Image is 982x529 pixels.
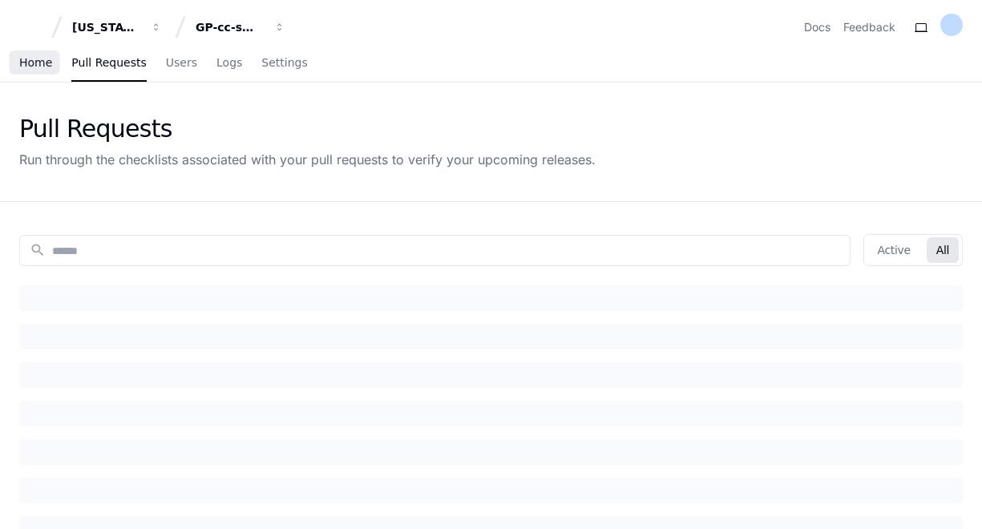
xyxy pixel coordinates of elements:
[19,58,52,67] span: Home
[927,237,959,263] button: All
[72,19,141,35] div: [US_STATE] Pacific
[867,237,919,263] button: Active
[216,58,242,67] span: Logs
[30,242,46,258] mat-icon: search
[196,19,265,35] div: GP-cc-sml-apps
[166,58,197,67] span: Users
[71,58,146,67] span: Pull Requests
[216,45,242,82] a: Logs
[843,19,895,35] button: Feedback
[189,13,292,42] button: GP-cc-sml-apps
[166,45,197,82] a: Users
[66,13,168,42] button: [US_STATE] Pacific
[19,45,52,82] a: Home
[261,45,307,82] a: Settings
[19,150,596,169] div: Run through the checklists associated with your pull requests to verify your upcoming releases.
[804,19,830,35] a: Docs
[261,58,307,67] span: Settings
[71,45,146,82] a: Pull Requests
[19,115,596,143] div: Pull Requests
